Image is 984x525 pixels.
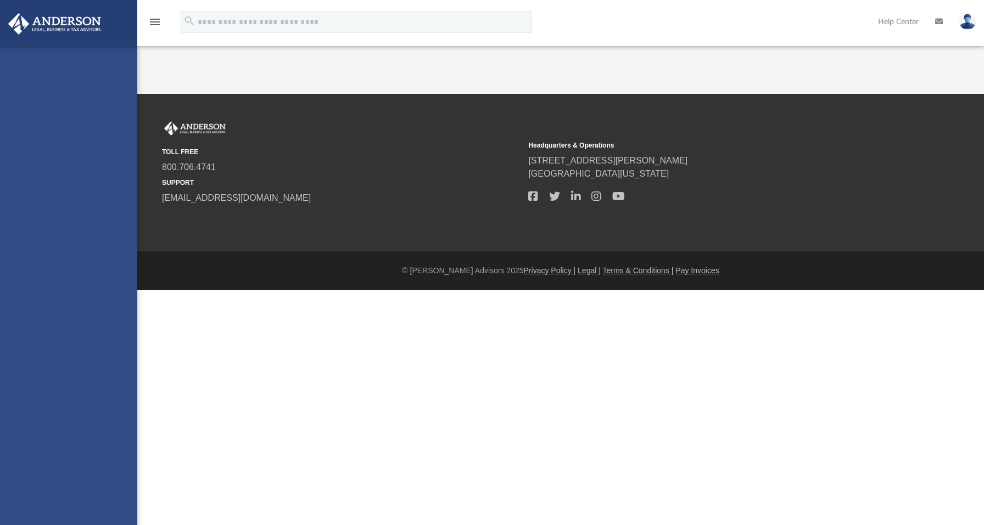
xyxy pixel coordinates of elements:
a: Privacy Policy | [524,266,576,275]
a: [GEOGRAPHIC_DATA][US_STATE] [528,169,669,178]
div: © [PERSON_NAME] Advisors 2025 [137,265,984,276]
a: [STREET_ADDRESS][PERSON_NAME] [528,156,687,165]
a: 800.706.4741 [162,162,216,172]
small: SUPPORT [162,178,521,188]
a: [EMAIL_ADDRESS][DOMAIN_NAME] [162,193,311,202]
a: Legal | [578,266,601,275]
small: TOLL FREE [162,147,521,157]
img: Anderson Advisors Platinum Portal [5,13,104,35]
i: search [183,15,195,27]
i: menu [148,15,161,29]
a: Terms & Conditions | [603,266,674,275]
a: Pay Invoices [675,266,719,275]
small: Headquarters & Operations [528,140,887,150]
img: User Pic [959,14,976,30]
a: menu [148,21,161,29]
img: Anderson Advisors Platinum Portal [162,121,228,136]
